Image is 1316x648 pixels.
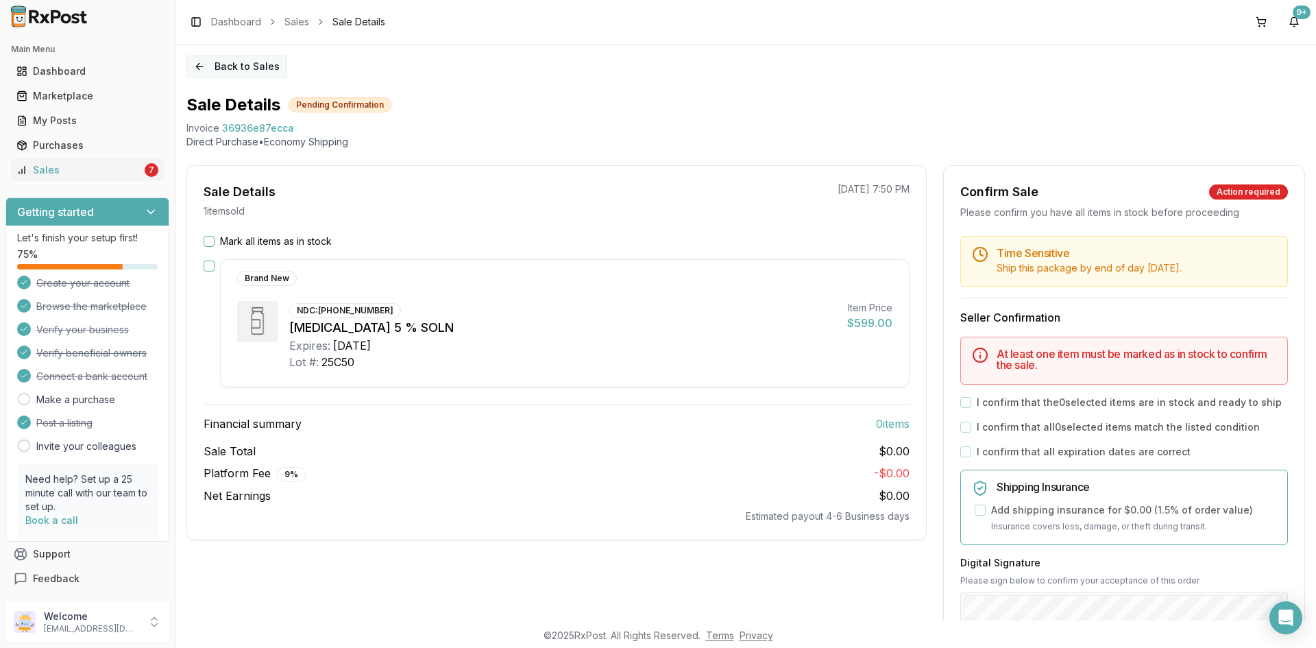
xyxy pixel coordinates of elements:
[204,204,245,218] p: 1 item sold
[204,465,306,482] span: Platform Fee
[838,182,910,196] p: [DATE] 7:50 PM
[237,271,297,286] div: Brand New
[960,206,1288,219] div: Please confirm you have all items in stock before proceeding
[847,301,892,315] div: Item Price
[1269,601,1302,634] div: Open Intercom Messenger
[36,323,129,337] span: Verify your business
[991,520,1276,533] p: Insurance covers loss, damage, or theft during transit.
[17,248,38,261] span: 75 %
[5,542,169,566] button: Support
[977,445,1191,459] label: I confirm that all expiration dates are correct
[186,94,280,116] h1: Sale Details
[204,509,910,523] div: Estimated payout 4-6 Business days
[997,262,1182,274] span: Ship this package by end of day [DATE] .
[879,489,910,503] span: $0.00
[16,114,158,128] div: My Posts
[879,443,910,459] span: $0.00
[16,64,158,78] div: Dashboard
[36,300,147,313] span: Browse the marketplace
[36,276,130,290] span: Create your account
[222,121,294,135] span: 36936e87ecca
[960,556,1288,570] h3: Digital Signature
[960,575,1288,586] p: Please sign below to confirm your acceptance of this order
[289,354,319,370] div: Lot #:
[847,315,892,331] div: $599.00
[33,572,80,586] span: Feedback
[44,623,139,634] p: [EMAIL_ADDRESS][DOMAIN_NAME]
[277,467,306,482] div: 9 %
[16,139,158,152] div: Purchases
[36,440,136,453] a: Invite your colleagues
[186,56,287,77] button: Back to Sales
[36,416,93,430] span: Post a listing
[211,15,261,29] a: Dashboard
[289,97,391,112] div: Pending Confirmation
[204,488,271,504] span: Net Earnings
[16,163,142,177] div: Sales
[5,5,93,27] img: RxPost Logo
[1209,184,1288,200] div: Action required
[874,466,910,480] span: - $0.00
[5,60,169,82] button: Dashboard
[14,611,36,633] img: User avatar
[5,110,169,132] button: My Posts
[5,134,169,156] button: Purchases
[145,163,158,177] div: 7
[211,15,385,29] nav: breadcrumb
[237,301,278,342] img: Xiidra 5 % SOLN
[204,182,276,202] div: Sale Details
[991,503,1253,517] label: Add shipping insurance for $0.00 ( 1.5 % of order value)
[289,337,330,354] div: Expires:
[11,158,164,182] a: Sales7
[977,396,1282,409] label: I confirm that the 0 selected items are in stock and ready to ship
[17,204,94,220] h3: Getting started
[740,629,773,641] a: Privacy
[36,346,147,360] span: Verify beneficial owners
[204,416,302,432] span: Financial summary
[186,135,1305,149] p: Direct Purchase • Economy Shipping
[876,416,910,432] span: 0 item s
[960,182,1038,202] div: Confirm Sale
[1293,5,1311,19] div: 9+
[289,318,836,337] div: [MEDICAL_DATA] 5 % SOLN
[997,248,1276,259] h5: Time Sensitive
[997,481,1276,492] h5: Shipping Insurance
[11,84,164,108] a: Marketplace
[25,472,149,514] p: Need help? Set up a 25 minute call with our team to set up.
[289,303,401,318] div: NDC: [PHONE_NUMBER]
[321,354,354,370] div: 25C50
[5,159,169,181] button: Sales7
[36,370,147,383] span: Connect a bank account
[16,89,158,103] div: Marketplace
[333,337,371,354] div: [DATE]
[186,121,219,135] div: Invoice
[332,15,385,29] span: Sale Details
[977,420,1260,434] label: I confirm that all 0 selected items match the listed condition
[11,108,164,133] a: My Posts
[5,566,169,591] button: Feedback
[706,629,734,641] a: Terms
[25,514,78,526] a: Book a call
[11,133,164,158] a: Purchases
[1283,11,1305,33] button: 9+
[11,44,164,55] h2: Main Menu
[960,309,1288,326] h3: Seller Confirmation
[44,610,139,623] p: Welcome
[11,59,164,84] a: Dashboard
[204,443,256,459] span: Sale Total
[17,231,158,245] p: Let's finish your setup first!
[36,393,115,407] a: Make a purchase
[997,348,1276,370] h5: At least one item must be marked as in stock to confirm the sale.
[284,15,309,29] a: Sales
[220,235,332,248] label: Mark all items as in stock
[5,85,169,107] button: Marketplace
